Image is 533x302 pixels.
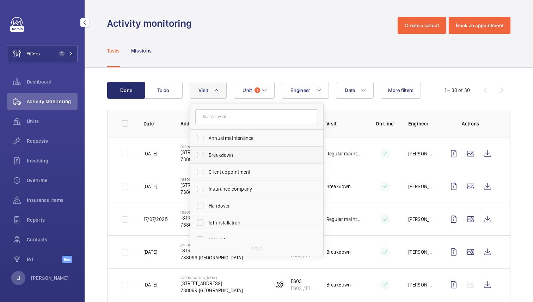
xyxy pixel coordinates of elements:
[143,281,157,288] p: [DATE]
[449,17,510,34] button: Book an appointment
[209,152,306,159] span: Breakdown
[282,82,329,99] button: Engineer
[107,82,145,99] button: Done
[408,248,434,255] p: [PERSON_NAME]
[27,216,78,223] span: Reports
[180,280,243,287] p: [STREET_ADDRESS]
[291,278,315,285] p: ES03
[143,248,157,255] p: [DATE]
[107,17,196,30] h1: Activity monitoring
[180,243,243,247] p: [GEOGRAPHIC_DATA]
[7,45,78,62] button: Filters1
[326,281,351,288] p: Breakdown
[408,281,434,288] p: [PERSON_NAME]
[27,236,78,243] span: Contacts
[388,87,413,93] span: More filters
[251,244,263,251] p: Reset
[180,247,243,254] p: [STREET_ADDRESS]
[180,144,243,149] p: [GEOGRAPHIC_DATA]
[59,51,65,56] span: 1
[180,120,262,127] p: Address
[27,137,78,144] span: Requests
[180,156,243,163] p: 738099 [GEOGRAPHIC_DATA]
[209,135,306,142] span: Annual maintenance
[255,87,260,93] span: 1
[398,17,446,34] button: Create a callout
[31,275,69,282] p: [PERSON_NAME]
[291,285,315,292] p: ES03 / E1473
[243,87,252,93] span: Unit
[180,189,243,196] p: 738099 [GEOGRAPHIC_DATA]
[180,210,243,214] p: [GEOGRAPHIC_DATA]
[408,183,434,190] p: [PERSON_NAME]
[143,183,157,190] p: [DATE]
[336,82,374,99] button: Date
[180,149,243,156] p: [STREET_ADDRESS]
[345,87,355,93] span: Date
[27,118,78,125] span: Units
[234,82,275,99] button: Unit1
[131,47,152,54] p: Missions
[180,177,243,181] p: [GEOGRAPHIC_DATA]
[62,256,72,263] span: Beta
[143,120,169,127] p: Date
[445,120,496,127] p: Actions
[326,150,362,157] p: Regular maintenance
[275,281,284,289] img: escalator.svg
[445,87,470,94] div: 1 – 30 of 30
[143,150,157,157] p: [DATE]
[26,50,40,57] span: Filters
[326,120,362,127] p: Visit
[27,157,78,164] span: Invoicing
[180,214,243,221] p: [STREET_ADDRESS]
[381,82,421,99] button: More filters
[27,197,78,204] span: Insurance items
[180,221,243,228] p: 738099 [GEOGRAPHIC_DATA]
[27,78,78,85] span: Dashboard
[145,82,183,99] button: To do
[180,254,243,261] p: 738099 [GEOGRAPHIC_DATA]
[190,82,227,99] button: Visit
[27,256,62,263] span: IoT
[290,87,310,93] span: Engineer
[326,183,351,190] p: Breakdown
[180,276,243,280] p: [GEOGRAPHIC_DATA]
[107,47,120,54] p: Tasks
[17,275,20,282] p: LI
[180,181,243,189] p: [STREET_ADDRESS]
[373,120,397,127] p: On time
[195,109,318,124] input: Search by visit
[408,120,434,127] p: Engineer
[27,177,78,184] span: Overtime
[209,219,306,226] span: IoT installation
[326,248,351,255] p: Breakdown
[209,202,306,209] span: Handover
[209,236,306,243] span: Previsit
[326,216,362,223] p: Regular maintenance
[143,216,168,223] p: 17/07/2025
[198,87,208,93] span: Visit
[408,216,434,223] p: [PERSON_NAME]
[209,168,306,175] span: Client appointment
[209,185,306,192] span: Insurance company
[180,287,243,294] p: 738099 [GEOGRAPHIC_DATA]
[408,150,434,157] p: [PERSON_NAME]
[27,98,78,105] span: Activity Monitoring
